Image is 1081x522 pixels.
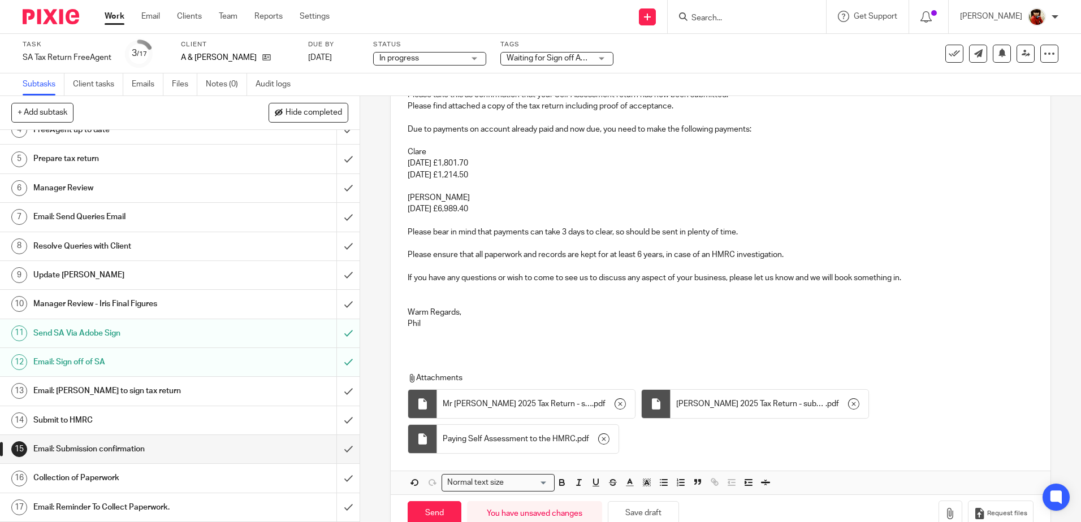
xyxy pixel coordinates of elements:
[137,51,147,57] small: /17
[254,11,283,22] a: Reports
[269,103,348,122] button: Hide completed
[507,54,599,62] span: Waiting for Sign off Adobe
[408,307,1033,318] p: Warm Regards,
[408,249,1033,260] p: Please ensure that all paperwork and records are kept for at least 6 years, in case of an HMRC in...
[373,40,486,49] label: Status
[408,272,1033,284] p: If you have any questions or wish to come to see us to discuss any aspect of your business, pleas...
[11,238,27,254] div: 8
[23,40,111,49] label: Task
[33,267,228,284] h1: Update [PERSON_NAME]
[23,9,79,24] img: Pixie
[408,192,1033,203] p: [PERSON_NAME]
[33,238,228,255] h1: Resolve Queries with Client
[1028,8,1046,26] img: Phil%20Baby%20pictures%20(3).JPG
[437,390,635,418] div: .
[132,47,147,60] div: 3
[219,11,237,22] a: Team
[408,124,1033,135] p: Due to payments on account already paid and now due, you need to make the following payments:
[11,325,27,341] div: 11
[11,471,27,486] div: 16
[408,203,1033,215] p: [DATE] £6,989.40
[33,295,228,312] h1: Manager Review - Iris Final Figures
[206,73,247,95] a: Notes (0)
[437,425,619,453] div: .
[141,11,160,22] a: Email
[442,474,555,491] div: Search for option
[507,477,548,489] input: Search for option
[286,108,342,118] span: Hide completed
[676,398,825,410] span: [PERSON_NAME] 2025 Tax Return - submitted
[308,54,332,62] span: [DATE]
[33,412,228,429] h1: Submit to HMRC
[11,122,27,138] div: 4
[379,54,419,62] span: In progress
[33,354,228,371] h1: Email: Sign off of SA
[308,40,359,49] label: Due by
[408,318,1033,329] p: Phil
[11,296,27,312] div: 10
[671,390,868,418] div: .
[11,383,27,399] div: 13
[11,180,27,196] div: 6
[577,433,589,445] span: pdf
[408,158,1033,169] p: [DATE] £1,801.70
[443,433,576,445] span: Paying Self Assessment to the HMRC
[11,499,27,515] div: 17
[181,52,257,63] p: A & [PERSON_NAME]
[33,499,228,516] h1: Email: Reminder To Collect Paperwork.
[594,398,606,410] span: pdf
[23,52,111,63] div: SA Tax Return FreeAgent
[11,441,27,457] div: 15
[408,101,1033,112] p: Please find attached a copy of the tax return including proof of acceptance.
[690,14,792,24] input: Search
[132,73,163,95] a: Emails
[33,208,228,225] h1: Email: Send Queries Email
[500,40,613,49] label: Tags
[33,150,228,167] h1: Prepare tax return
[33,382,228,399] h1: Email: [PERSON_NAME] to sign tax return
[11,412,27,428] div: 14
[177,11,202,22] a: Clients
[444,477,506,489] span: Normal text size
[408,169,1033,181] p: [DATE] £1,214.50
[33,121,228,138] h1: FreeAgent up to date
[443,398,592,410] span: Mr [PERSON_NAME] 2025 Tax Return - submitted
[987,509,1027,518] span: Request files
[33,180,228,197] h1: Manager Review
[172,73,197,95] a: Files
[256,73,299,95] a: Audit logs
[105,11,124,22] a: Work
[33,469,228,486] h1: Collection of Paperwork
[11,103,73,122] button: + Add subtask
[23,73,64,95] a: Subtasks
[854,12,897,20] span: Get Support
[33,325,228,342] h1: Send SA Via Adobe Sign
[11,151,27,167] div: 5
[300,11,330,22] a: Settings
[827,398,839,410] span: pdf
[11,209,27,225] div: 7
[33,441,228,458] h1: Email: Submission confirmation
[408,215,1033,238] p: Please bear in mind that payments can take 3 days to clear, so should be sent in plenty of time.
[11,354,27,370] div: 12
[960,11,1022,22] p: [PERSON_NAME]
[181,40,294,49] label: Client
[73,73,123,95] a: Client tasks
[11,267,27,283] div: 9
[408,372,1012,384] p: Attachments
[408,146,1033,158] p: Clare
